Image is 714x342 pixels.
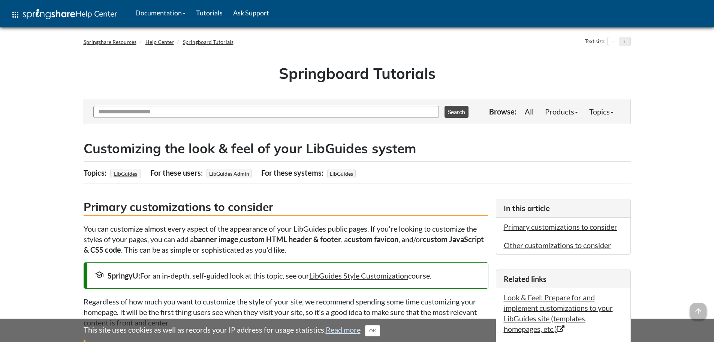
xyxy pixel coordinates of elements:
a: LibGuides Style Customization [309,271,408,280]
span: apps [11,10,20,19]
img: Springshare [23,9,75,19]
span: Help Center [75,9,117,18]
a: Products [539,104,584,119]
strong: SpringyU: [108,271,140,280]
span: LibGuides Admin [207,169,252,178]
p: Browse: [489,106,516,117]
h2: Customizing the look & feel of your LibGuides system [84,139,631,158]
span: arrow_upward [690,303,707,319]
strong: custom HTML header & footer [240,235,341,244]
a: arrow_upward [690,304,707,313]
span: school [95,270,104,279]
a: Look & Feel: Prepare for and implement customizations to your LibGuides site (templates, homepage... [504,293,613,333]
div: For an in-depth, self-guided look at this topic, see our course. [95,270,480,281]
div: Text size: [583,37,607,47]
a: Topics [584,104,619,119]
h3: Primary customizations to consider [84,199,488,216]
strong: banner image [194,235,238,244]
a: Help Center [145,39,174,45]
strong: custom favicon [348,235,398,244]
div: For these systems: [261,166,325,180]
span: LibGuides [327,169,356,178]
a: Other customizations to consider [504,241,611,250]
a: Tutorials [191,3,228,22]
a: All [519,104,539,119]
button: Increase text size [619,37,630,46]
a: Springboard Tutorials [183,39,234,45]
a: LibGuides [113,168,138,179]
button: Search [445,106,469,118]
a: Ask Support [228,3,274,22]
h1: Springboard Tutorials [89,63,625,84]
a: apps Help Center [6,3,123,26]
a: Springshare Resources [84,39,136,45]
div: For these users: [150,166,205,180]
span: Related links [504,274,546,283]
div: This site uses cookies as well as records your IP address for usage statistics. [76,324,638,336]
p: Regardless of how much you want to customize the style of your site, we recommend spending some t... [84,296,488,328]
a: Primary customizations to consider [504,222,617,231]
button: Decrease text size [608,37,619,46]
div: Topics: [84,166,108,180]
p: You can customize almost every aspect of the appearance of your LibGuides public pages. If you're... [84,223,488,255]
h3: In this article [504,203,623,214]
a: Documentation [130,3,191,22]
